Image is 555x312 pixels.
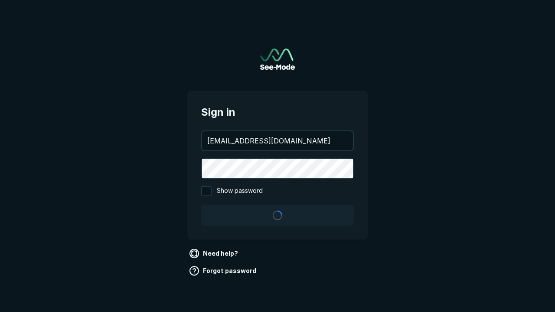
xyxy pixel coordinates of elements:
input: your@email.com [202,131,353,150]
a: Go to sign in [260,49,295,70]
a: Forgot password [187,264,260,278]
span: Show password [217,186,263,196]
img: See-Mode Logo [260,49,295,70]
span: Sign in [201,104,354,120]
a: Need help? [187,247,242,260]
